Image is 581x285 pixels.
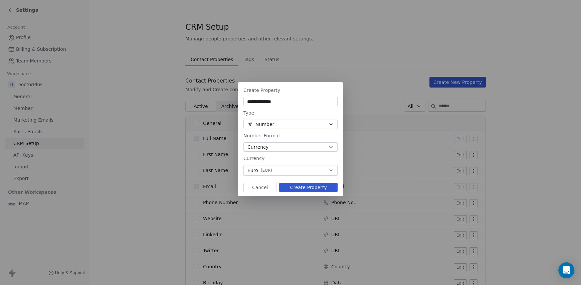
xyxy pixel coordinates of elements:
span: Create Property [243,88,280,93]
span: ( EUR ) [261,168,272,173]
span: Currency [247,144,268,151]
span: Euro [247,167,258,174]
button: Create Property [279,183,338,192]
button: Number [243,120,338,129]
span: Type [243,110,254,116]
button: Cancel [243,183,276,192]
span: Number [255,121,274,128]
span: Currency [243,156,264,161]
span: Number Format [243,133,280,138]
button: Euro(EUR) [243,165,338,176]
